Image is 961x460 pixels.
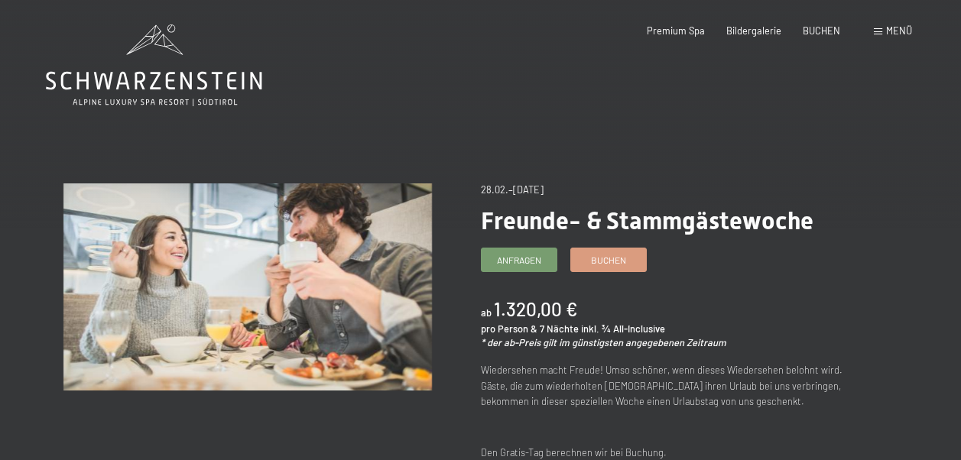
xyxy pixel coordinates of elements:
[726,24,781,37] a: Bildergalerie
[481,306,492,319] span: ab
[481,336,726,348] em: * der ab-Preis gilt im günstigsten angegebenen Zeitraum
[571,248,646,271] a: Buchen
[647,24,705,37] a: Premium Spa
[481,322,537,335] span: pro Person &
[497,254,541,267] span: Anfragen
[63,183,432,390] img: Freunde- & Stammgästewoche
[481,445,849,460] p: Den Gratis-Tag berechnen wir bei Buchung.
[481,183,544,196] span: 28.02.–[DATE]
[481,206,813,235] span: Freunde- & Stammgästewoche
[494,298,577,320] b: 1.320,00 €
[482,248,557,271] a: Anfragen
[581,322,665,335] span: inkl. ¾ All-Inclusive
[540,322,579,335] span: 7 Nächte
[591,254,626,267] span: Buchen
[803,24,840,37] a: BUCHEN
[886,24,912,37] span: Menü
[481,362,849,409] p: Wiedersehen macht Freude! Umso schöner, wenn dieses Wiedersehen belohnt wird. Gäste, die zum wied...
